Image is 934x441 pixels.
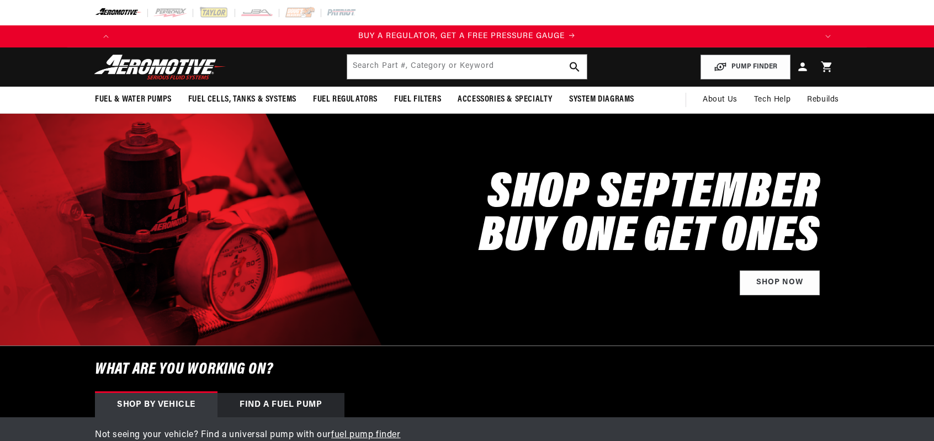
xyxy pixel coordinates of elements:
input: Search by Part Number, Category or Keyword [347,55,587,79]
span: Accessories & Specialty [458,94,553,105]
h2: SHOP SEPTEMBER BUY ONE GET ONES [479,173,820,260]
summary: Fuel Regulators [305,87,386,113]
span: About Us [703,95,737,104]
button: Translation missing: en.sections.announcements.previous_announcement [95,25,117,47]
span: Fuel Cells, Tanks & Systems [188,94,296,105]
div: Announcement [117,30,817,42]
summary: Fuel Filters [386,87,449,113]
span: Fuel & Water Pumps [95,94,172,105]
span: Rebuilds [807,94,839,106]
summary: Fuel Cells, Tanks & Systems [180,87,305,113]
summary: Rebuilds [799,87,847,113]
button: PUMP FINDER [700,55,790,79]
span: Tech Help [754,94,790,106]
summary: Fuel & Water Pumps [87,87,180,113]
button: search button [562,55,587,79]
img: Aeromotive [91,54,229,80]
span: System Diagrams [569,94,634,105]
a: About Us [694,87,746,113]
div: Find a Fuel Pump [217,393,344,417]
a: Shop Now [740,270,820,295]
a: BUY A REGULATOR, GET A FREE PRESSURE GAUGE [117,30,817,42]
summary: System Diagrams [561,87,643,113]
button: Translation missing: en.sections.announcements.next_announcement [817,25,839,47]
div: Shop by vehicle [95,393,217,417]
span: BUY A REGULATOR, GET A FREE PRESSURE GAUGE [358,32,565,40]
span: Fuel Filters [394,94,441,105]
summary: Accessories & Specialty [449,87,561,113]
h6: What are you working on? [67,346,867,393]
div: 1 of 4 [117,30,817,42]
span: Fuel Regulators [313,94,378,105]
slideshow-component: Translation missing: en.sections.announcements.announcement_bar [67,25,867,47]
summary: Tech Help [746,87,799,113]
a: fuel pump finder [331,431,401,439]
